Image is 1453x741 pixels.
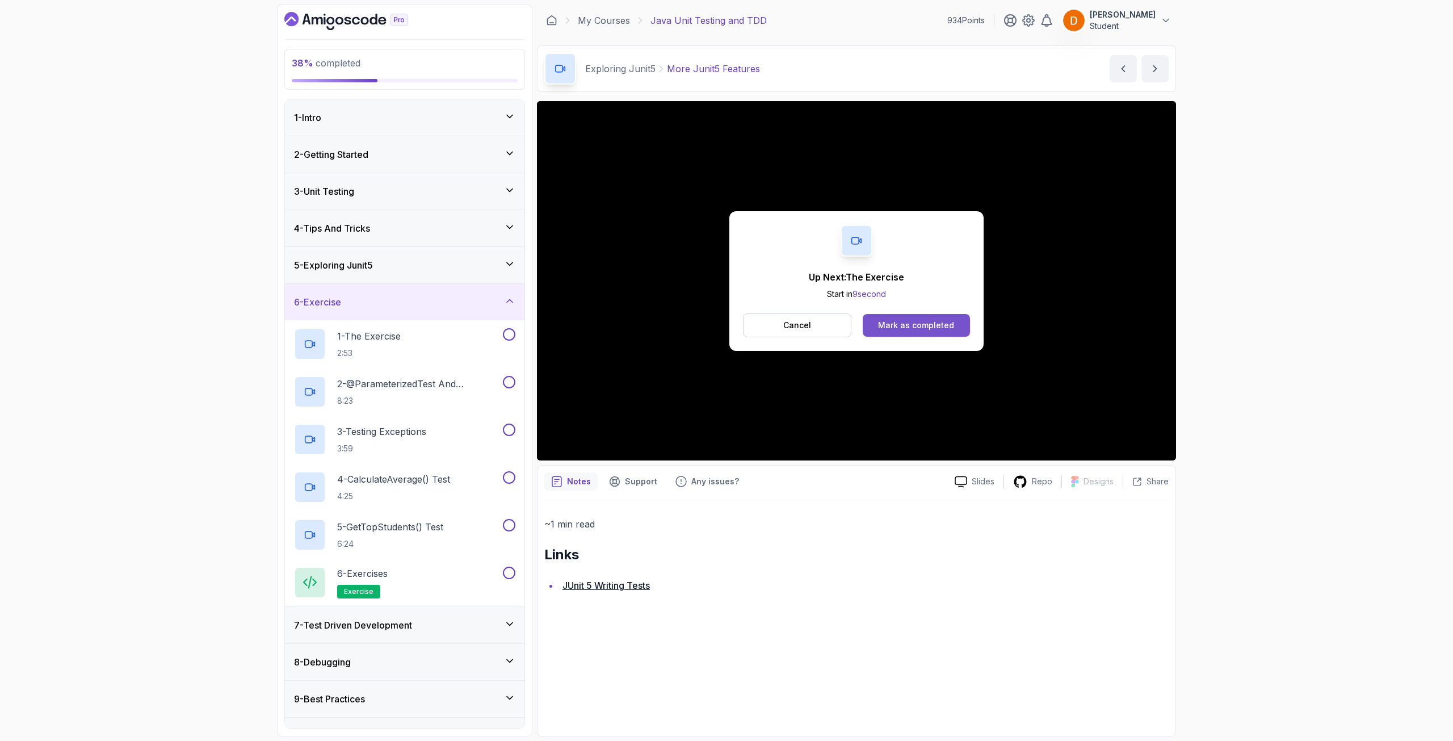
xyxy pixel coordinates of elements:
[691,476,739,487] p: Any issues?
[625,476,657,487] p: Support
[337,472,450,486] p: 4 - calculateAverage() Test
[783,320,811,331] p: Cancel
[294,618,412,632] h3: 7 - Test Driven Development
[602,472,664,491] button: Support button
[809,288,904,300] p: Start in
[1004,475,1061,489] a: Repo
[294,258,373,272] h3: 5 - Exploring Junit5
[294,519,515,551] button: 5-getTopStudents() Test6:24
[878,320,954,331] div: Mark as completed
[294,692,365,706] h3: 9 - Best Practices
[544,546,1169,564] h2: Links
[567,476,591,487] p: Notes
[743,313,851,337] button: Cancel
[337,443,426,454] p: 3:59
[562,580,650,591] a: JUnit 5 Writing Tests
[292,57,313,69] span: 38 %
[294,221,370,235] h3: 4 - Tips And Tricks
[337,538,443,550] p: 6:24
[946,476,1003,488] a: Slides
[1084,476,1114,487] p: Designs
[809,270,904,284] p: Up Next: The Exercise
[337,491,450,502] p: 4:25
[285,607,524,643] button: 7-Test Driven Development
[337,329,401,343] p: 1 - The Exercise
[285,284,524,320] button: 6-Exercise
[294,185,354,198] h3: 3 - Unit Testing
[337,377,501,391] p: 2 - @ParameterizedTest and @CsvSource
[863,314,970,337] button: Mark as completed
[337,395,501,407] p: 8:23
[285,173,524,210] button: 3-Unit Testing
[292,57,360,69] span: completed
[1147,476,1169,487] p: Share
[578,14,630,27] a: My Courses
[294,567,515,598] button: 6-Exercisesexercise
[669,472,746,491] button: Feedback button
[546,15,557,26] a: Dashboard
[294,376,515,408] button: 2-@ParameterizedTest and @CsvSource8:23
[337,348,401,359] p: 2:53
[853,289,886,299] span: 9 second
[284,12,434,30] a: Dashboard
[337,520,443,534] p: 5 - getTopStudents() Test
[285,136,524,173] button: 2-Getting Started
[972,476,994,487] p: Slides
[1110,55,1137,82] button: previous content
[294,295,341,309] h3: 6 - Exercise
[285,99,524,136] button: 1-Intro
[1032,476,1052,487] p: Repo
[285,247,524,283] button: 5-Exploring Junit5
[1123,476,1169,487] button: Share
[285,210,524,246] button: 4-Tips And Tricks
[337,567,388,580] p: 6 - Exercises
[294,655,351,669] h3: 8 - Debugging
[947,15,985,26] p: 934 Points
[1090,9,1156,20] p: [PERSON_NAME]
[294,424,515,455] button: 3-Testing Exceptions3:59
[294,328,515,360] button: 1-The Exercise2:53
[294,471,515,503] button: 4-calculateAverage() Test4:25
[285,644,524,680] button: 8-Debugging
[537,101,1176,460] iframe: 4 - More JUnit5 Features
[337,425,426,438] p: 3 - Testing Exceptions
[285,681,524,717] button: 9-Best Practices
[1090,20,1156,32] p: Student
[585,62,656,76] p: Exploring Junit5
[344,587,373,596] span: exercise
[294,148,368,161] h3: 2 - Getting Started
[294,111,321,124] h3: 1 - Intro
[650,14,767,27] p: Java Unit Testing and TDD
[544,516,1169,532] p: ~1 min read
[1063,10,1085,31] img: user profile image
[667,62,760,76] p: More Junit5 Features
[1141,55,1169,82] button: next content
[544,472,598,491] button: notes button
[1063,9,1171,32] button: user profile image[PERSON_NAME]Student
